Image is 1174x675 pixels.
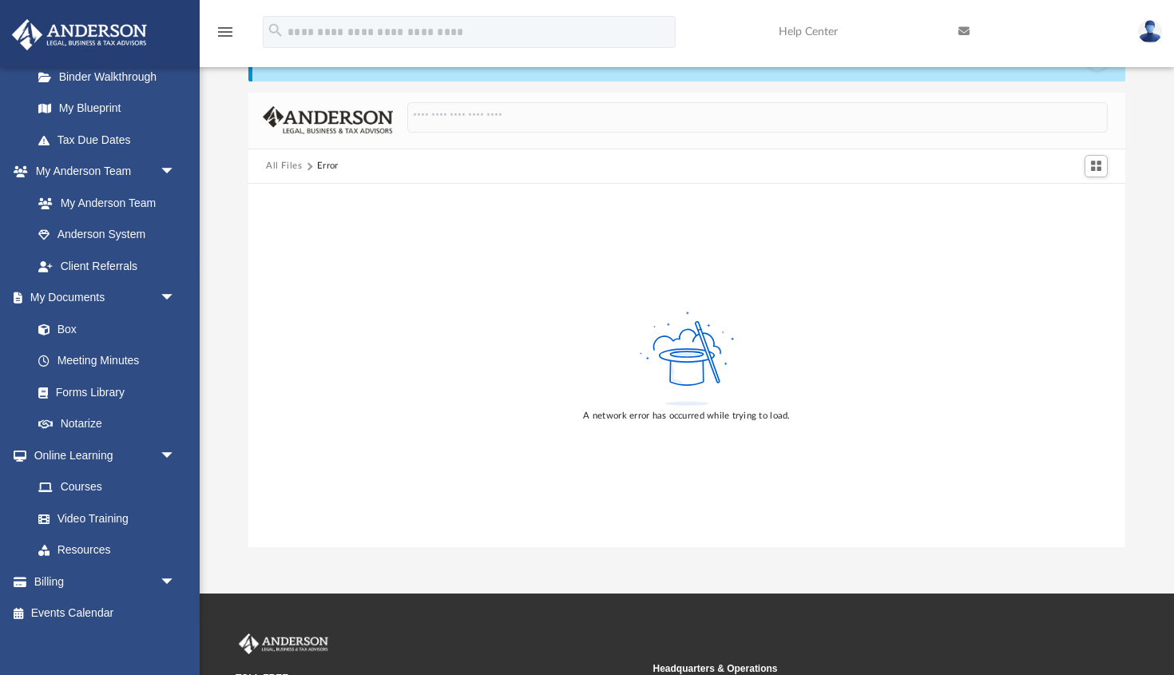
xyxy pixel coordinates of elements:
[160,156,192,189] span: arrow_drop_down
[22,534,192,566] a: Resources
[266,159,303,173] button: All Files
[267,22,284,39] i: search
[216,22,235,42] i: menu
[583,409,790,423] div: A network error has occurred while trying to load.
[22,345,192,377] a: Meeting Minutes
[22,93,192,125] a: My Blueprint
[11,282,192,314] a: My Documentsarrow_drop_down
[317,159,338,173] div: Error
[236,633,331,654] img: Anderson Advisors Platinum Portal
[160,439,192,472] span: arrow_drop_down
[22,408,192,440] a: Notarize
[22,376,184,408] a: Forms Library
[407,102,1108,133] input: Search files and folders
[160,282,192,315] span: arrow_drop_down
[22,471,192,503] a: Courses
[1085,155,1109,177] button: Switch to Grid View
[11,598,200,629] a: Events Calendar
[22,502,184,534] a: Video Training
[160,566,192,598] span: arrow_drop_down
[11,566,200,598] a: Billingarrow_drop_down
[22,313,184,345] a: Box
[22,124,200,156] a: Tax Due Dates
[22,219,192,251] a: Anderson System
[1138,20,1162,43] img: User Pic
[22,187,184,219] a: My Anderson Team
[22,250,192,282] a: Client Referrals
[22,61,200,93] a: Binder Walkthrough
[11,156,192,188] a: My Anderson Teamarrow_drop_down
[11,439,192,471] a: Online Learningarrow_drop_down
[7,19,152,50] img: Anderson Advisors Platinum Portal
[216,30,235,42] a: menu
